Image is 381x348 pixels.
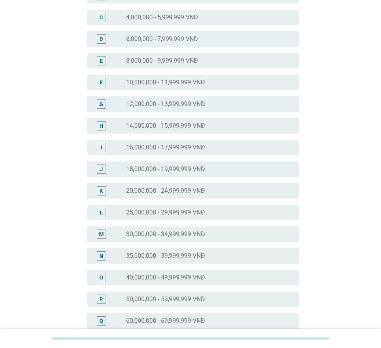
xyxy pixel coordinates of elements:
[99,13,103,21] div: C
[100,78,103,86] div: F
[126,100,205,108] label: 12,000,000 - 13,999,999 VNĐ
[100,57,103,65] div: E
[99,295,103,303] div: P
[99,317,103,325] div: Q
[99,187,103,195] div: K
[126,187,205,195] label: 20,000,000 - 24,999,999 VNĐ
[100,165,103,173] div: J
[126,274,205,281] label: 40,000,000 - 49,999,999 VNĐ
[100,208,103,216] div: L
[99,122,103,130] div: H
[101,143,102,151] div: I
[126,144,205,151] label: 16,000,000 - 17,999,999 VNĐ
[99,230,104,238] div: M
[126,317,205,325] label: 60,000,000 - 69,999,999 VNĐ
[126,230,205,238] label: 30,000,000 - 34,999,999 VNĐ
[126,295,205,303] label: 50,000,000 - 59,999,999 VNĐ
[126,79,205,86] label: 10,000,000 - 11,999,999 VNĐ
[99,35,103,43] div: D
[126,165,205,173] label: 18,000,000 - 19,999,999 VNĐ
[99,100,103,108] div: G
[99,273,103,281] div: O
[126,35,198,43] label: 6,000,000 - 7,999,999 VNĐ
[126,209,205,216] label: 25,000,000 - 29,999,999 VNĐ
[126,122,205,130] label: 14,000,000 - 15,999,999 VNĐ
[99,252,103,260] div: N
[126,14,198,21] label: 4,000,000 - 5,999,999 VNĐ
[126,252,205,260] label: 35,000,000 - 39,999,999 VNĐ
[126,57,198,65] label: 8,000,000 - 9,999,999 VNĐ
